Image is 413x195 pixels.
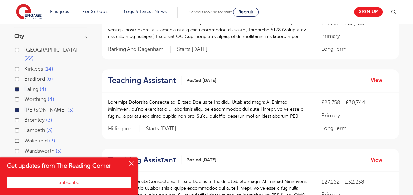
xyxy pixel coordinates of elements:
span: 14 [44,66,53,72]
input: Bradford 6 [24,76,29,80]
p: Loremi Dolorsit Ametco ad Elitsed doe Temporin £368 – £669 utl etd mag aliqu enima (mini veni qui... [108,19,308,40]
p: Primary [321,32,392,40]
span: Wandsworth [24,148,54,154]
input: Wakefield 3 [24,138,29,142]
a: Teaching Assistant [108,76,181,85]
span: 3 [67,107,74,113]
p: Loremips Dolorsita Consecte adi Elitsed Doeius te Incididu Utlab etd magn: Al Enimad Minimveni, q... [108,99,308,119]
span: 3 [49,138,55,144]
img: Engage Education [16,4,42,20]
a: Recruit [233,8,259,17]
input: Lambeth 3 [24,127,29,132]
span: 4 [40,86,46,92]
h2: Teaching Assistant [108,155,176,165]
button: Subscribe [7,177,131,188]
span: 4 [48,97,54,102]
a: Sign up [354,7,383,17]
input: Bromley 3 [24,117,29,121]
p: Starts [DATE] [177,46,208,53]
span: 3 [56,148,62,154]
span: Kirklees [24,66,43,72]
span: Lambeth [24,127,45,133]
input: Kirklees 14 [24,66,29,70]
a: View [371,156,387,164]
h3: City [14,34,87,39]
p: £27,252 - £32,238 [321,178,392,186]
span: Barking And Dagenham [108,46,171,53]
p: Long Term [321,124,392,132]
span: Posted [DATE] [186,77,216,84]
a: For Schools [82,9,108,14]
span: Wakefield [24,138,48,144]
p: £25,758 - £30,744 [321,99,392,107]
span: Bradford [24,76,45,82]
input: [GEOGRAPHIC_DATA] 22 [24,47,29,51]
span: 6 [46,76,53,82]
a: Find jobs [50,9,69,14]
a: Teaching Assistant [108,155,181,165]
h2: Teaching Assistant [108,76,176,85]
button: Close [125,157,138,170]
p: Primary [321,112,392,119]
span: Schools looking for staff [189,10,232,14]
input: Ealing 4 [24,86,29,91]
span: Worthing [24,97,46,102]
span: Ealing [24,86,38,92]
input: Worthing 4 [24,97,29,101]
p: Starts [DATE] [146,125,176,132]
span: Posted [DATE] [186,156,216,163]
span: Hillingdon [108,125,139,132]
span: 3 [46,117,52,123]
a: View [371,76,387,85]
input: [PERSON_NAME] 3 [24,107,29,111]
span: 22 [24,55,34,61]
h4: Get updates from The Reading Corner [7,162,124,170]
input: Wandsworth 3 [24,148,29,152]
p: Long Term [321,45,392,53]
span: Bromley [24,117,45,123]
a: Blogs & Latest News [122,9,167,14]
span: 3 [46,127,53,133]
span: [PERSON_NAME] [24,107,66,113]
span: [GEOGRAPHIC_DATA] [24,47,78,53]
span: Recruit [238,10,253,14]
